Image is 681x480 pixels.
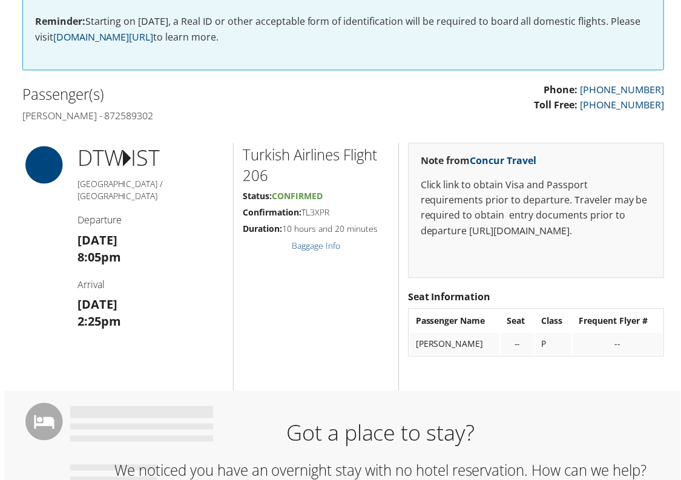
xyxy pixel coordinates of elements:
strong: Reminder: [34,15,84,28]
div: -- [579,340,657,350]
strong: [DATE] [76,233,116,249]
h2: Turkish Airlines Flight 206 [242,145,389,186]
td: [PERSON_NAME] [410,334,500,356]
strong: Seat Information [408,291,491,304]
th: Seat [501,311,534,333]
h2: Passenger(s) [21,85,334,105]
strong: Note from [421,154,537,168]
th: Passenger Name [410,311,500,333]
strong: Confirmation: [242,208,301,219]
strong: Phone: [544,84,578,97]
strong: Status: [242,191,271,202]
th: Frequent Flyer # [573,311,663,333]
p: Starting on [DATE], a Real ID or other acceptable form of identification will be required to boar... [34,15,652,45]
h4: Arrival [76,279,223,292]
h4: [PERSON_NAME] - 872589302 [21,110,334,123]
div: -- [507,340,528,350]
h5: 10 hours and 20 minutes [242,224,389,236]
strong: 8:05pm [76,250,120,266]
strong: Duration: [242,224,281,235]
strong: 2:25pm [76,314,120,330]
a: Baggage Info [291,241,340,252]
a: [PHONE_NUMBER] [581,99,665,112]
h5: TL3XPR [242,208,389,220]
a: Concur Travel [470,154,537,168]
strong: Toll Free: [535,99,578,112]
a: [PHONE_NUMBER] [581,84,665,97]
p: Click link to obtain Visa and Passport requirements prior to departure. Traveler may be required ... [421,178,652,240]
th: Class [536,311,573,333]
span: Confirmed [271,191,322,202]
h1: DTW IST [76,143,223,174]
h4: Departure [76,214,223,228]
strong: [DATE] [76,297,116,314]
a: [DOMAIN_NAME][URL] [52,31,153,44]
h5: [GEOGRAPHIC_DATA] / [GEOGRAPHIC_DATA] [76,179,223,202]
td: P [536,334,573,356]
